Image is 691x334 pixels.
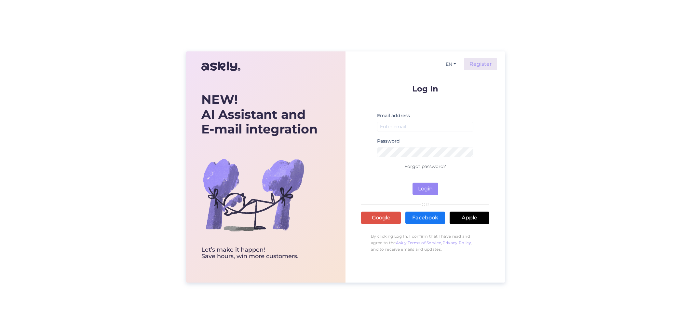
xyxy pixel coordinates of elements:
label: Password [377,138,400,145]
span: OR [421,202,430,207]
div: AI Assistant and E-mail integration [201,92,318,137]
a: Google [361,212,401,224]
div: Let’s make it happen! Save hours, win more customers. [201,247,318,260]
img: Askly [201,59,240,74]
a: Register [464,58,497,70]
p: By clicking Log In, I confirm that I have read and agree to the , , and to receive emails and upd... [361,230,489,256]
a: Privacy Policy [442,240,471,245]
a: Askly Terms of Service [396,240,441,245]
a: Facebook [405,212,445,224]
input: Enter email [377,122,473,132]
button: Login [413,183,438,195]
a: Apple [450,212,489,224]
p: Log In [361,85,489,93]
button: EN [443,60,459,69]
b: NEW! [201,92,238,107]
label: Email address [377,112,410,119]
a: Forgot password? [404,163,446,169]
img: bg-askly [201,143,305,247]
